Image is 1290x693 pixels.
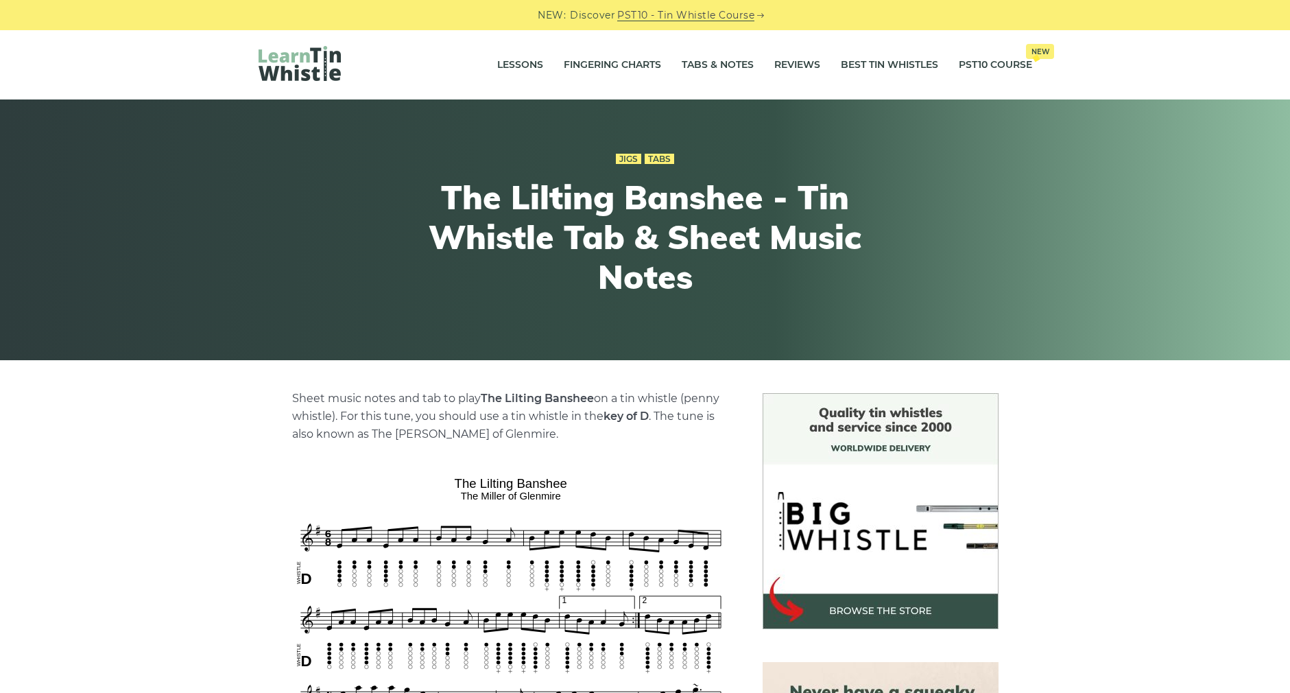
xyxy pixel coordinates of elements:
[841,48,938,82] a: Best Tin Whistles
[645,154,674,165] a: Tabs
[774,48,820,82] a: Reviews
[564,48,661,82] a: Fingering Charts
[763,393,999,629] img: BigWhistle Tin Whistle Store
[682,48,754,82] a: Tabs & Notes
[393,178,898,296] h1: The Lilting Banshee - Tin Whistle Tab & Sheet Music Notes
[604,410,649,423] strong: key of D
[959,48,1032,82] a: PST10 CourseNew
[259,46,341,81] img: LearnTinWhistle.com
[292,390,730,443] p: Sheet music notes and tab to play on a tin whistle (penny whistle). For this tune, you should use...
[481,392,594,405] strong: The Lilting Banshee
[497,48,543,82] a: Lessons
[1026,44,1054,59] span: New
[616,154,641,165] a: Jigs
